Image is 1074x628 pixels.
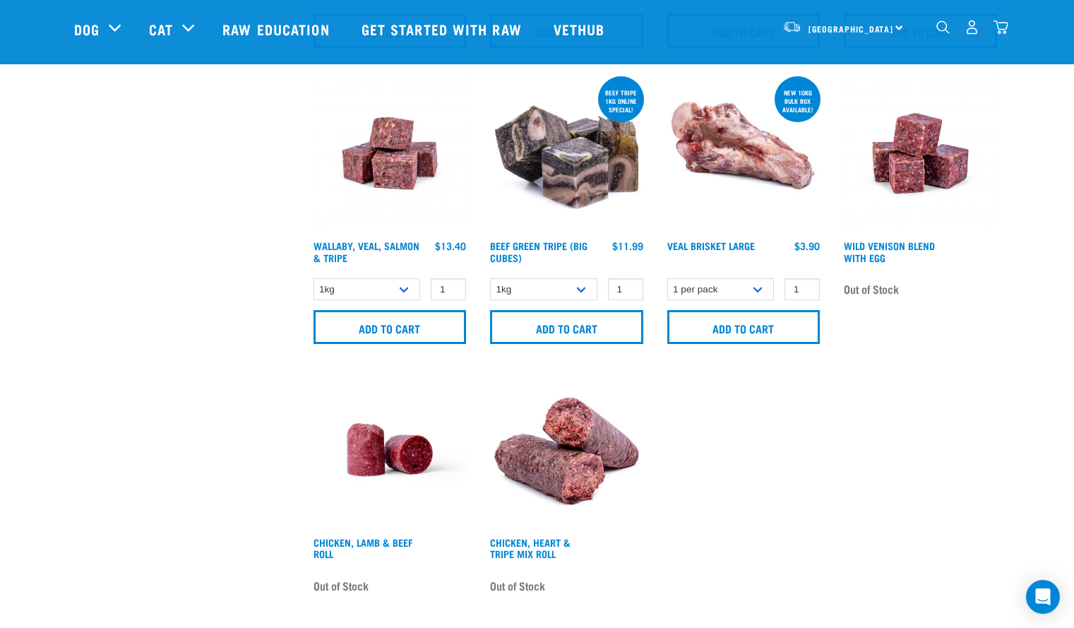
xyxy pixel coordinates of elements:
[782,20,801,33] img: van-moving.png
[608,278,643,300] input: 1
[149,18,173,40] a: Cat
[435,240,466,251] div: $13.40
[775,82,821,120] div: new 10kg bulk box available!
[310,369,470,530] img: Raw Essentials Chicken Lamb Beef Bulk Minced Raw Dog Food Roll Unwrapped
[314,575,369,596] span: Out of Stock
[74,18,100,40] a: Dog
[490,575,545,596] span: Out of Stock
[314,540,412,556] a: Chicken, Lamb & Beef Roll
[667,310,821,344] input: Add to cart
[612,240,643,251] div: $11.99
[994,20,1008,35] img: home-icon@2x.png
[1026,580,1060,614] div: Open Intercom Messenger
[784,278,820,300] input: 1
[664,73,824,234] img: 1205 Veal Brisket 1pp 01
[490,310,643,344] input: Add to cart
[347,1,539,57] a: Get started with Raw
[487,73,647,234] img: 1044 Green Tripe Beef
[844,243,935,259] a: Wild Venison Blend with Egg
[310,73,470,234] img: Wallaby Veal Salmon Tripe 1642
[490,243,587,259] a: Beef Green Tripe (Big Cubes)
[314,243,419,259] a: Wallaby, Veal, Salmon & Tripe
[314,310,467,344] input: Add to cart
[487,369,647,530] img: Chicken Heart Tripe Roll 01
[539,1,623,57] a: Vethub
[809,26,894,31] span: [GEOGRAPHIC_DATA]
[840,73,1001,234] img: Venison Egg 1616
[844,278,899,300] span: Out of Stock
[490,540,571,556] a: Chicken, Heart & Tripe Mix Roll
[598,82,644,120] div: Beef tripe 1kg online special!
[667,243,755,248] a: Veal Brisket Large
[794,240,820,251] div: $3.90
[936,20,950,34] img: home-icon-1@2x.png
[208,1,347,57] a: Raw Education
[965,20,979,35] img: user.png
[431,278,466,300] input: 1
